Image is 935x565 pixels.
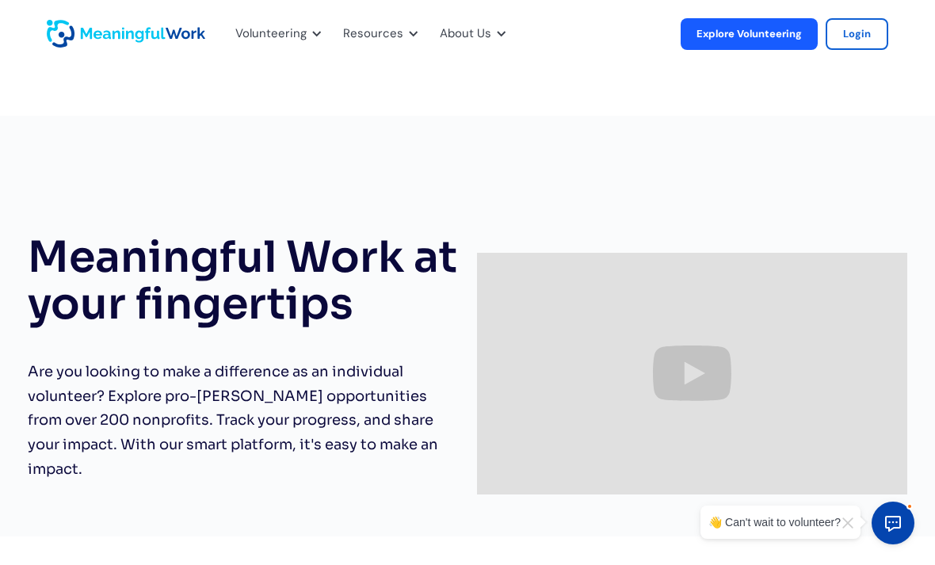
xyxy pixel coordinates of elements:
[226,8,326,60] div: Volunteering
[440,24,491,44] div: About Us
[334,8,422,60] div: Resources
[235,24,307,44] div: Volunteering
[28,235,458,329] h1: Meaningful Work at your fingertips
[681,18,818,50] a: Explore Volunteering
[343,24,403,44] div: Resources
[430,8,510,60] div: About Us
[826,18,888,50] a: Login
[708,513,841,531] div: 👋 Can't wait to volunteer?
[477,253,907,494] iframe: Welcome to Meaningful Work Product Demo Video
[47,20,86,48] a: home
[28,360,458,481] p: Are you looking to make a difference as an individual volunteer? Explore pro-[PERSON_NAME] opport...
